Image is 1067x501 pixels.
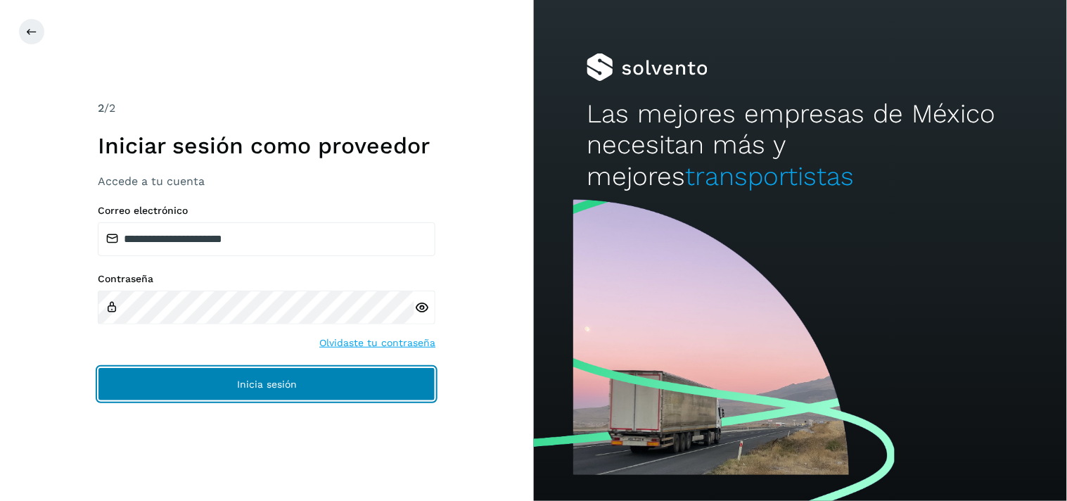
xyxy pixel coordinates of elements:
[98,205,435,217] label: Correo electrónico
[587,99,1014,192] h2: Las mejores empresas de México necesitan más y mejores
[237,379,297,389] span: Inicia sesión
[98,132,435,159] h1: Iniciar sesión como proveedor
[98,101,104,115] span: 2
[685,161,854,191] span: transportistas
[98,367,435,401] button: Inicia sesión
[98,100,435,117] div: /2
[319,336,435,350] a: Olvidaste tu contraseña
[98,273,435,285] label: Contraseña
[98,175,435,188] h3: Accede a tu cuenta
